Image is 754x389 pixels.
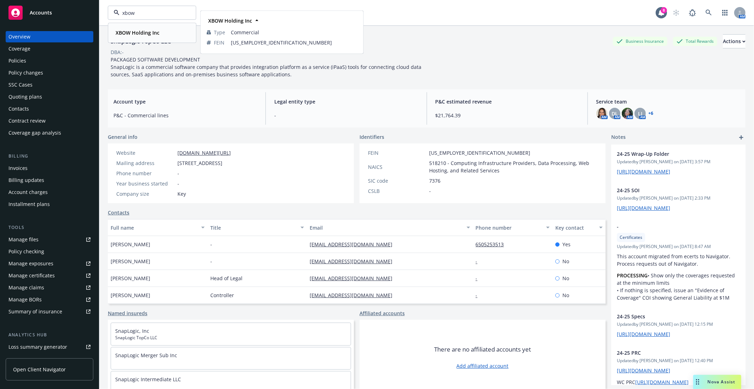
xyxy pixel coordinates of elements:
span: DL [612,110,618,117]
div: Billing [6,153,93,160]
button: Title [208,219,307,236]
div: Total Rewards [673,37,717,46]
span: 24-25 SOI [617,187,721,194]
span: Updated by [PERSON_NAME] on [DATE] 3:57 PM [617,159,740,165]
div: 24-25 SOIUpdatedby [PERSON_NAME] on [DATE] 2:33 PM[URL][DOMAIN_NAME] [611,181,746,217]
span: Controller [210,291,234,299]
span: [US_EMPLOYER_IDENTIFICATION_NUMBER] [429,149,530,157]
a: [EMAIL_ADDRESS][DOMAIN_NAME] [310,258,398,265]
span: Nova Assist [708,379,736,385]
a: SnapLogic Intermediate LLC [115,376,181,383]
div: Installment plans [8,199,50,210]
span: FEIN [214,39,224,46]
span: Legal entity type [274,98,418,105]
div: Mailing address [116,159,175,167]
a: [EMAIL_ADDRESS][DOMAIN_NAME] [310,292,398,299]
a: Quoting plans [6,91,93,102]
div: Title [210,224,297,231]
a: Policies [6,55,93,66]
div: Manage BORs [8,294,42,305]
span: 24-25 Wrap-Up Folder [617,150,721,158]
div: Coverage [8,43,30,54]
div: Quoting plans [8,91,42,102]
a: Account charges [6,187,93,198]
p: This account migrated from ecerts to Navigator. Process requests out of Navigator. [617,253,740,267]
span: [PERSON_NAME] [111,241,150,248]
div: Loss summary generator [8,341,67,353]
img: photo [622,108,633,119]
a: Named insureds [108,310,147,317]
a: Contacts [6,103,93,114]
a: SnapLogic Merger Sub Inc [115,352,177,359]
span: Service team [596,98,740,105]
div: Website [116,149,175,157]
div: SSC Cases [8,79,33,90]
span: Head of Legal [210,275,242,282]
input: Filter by keyword [119,9,182,17]
span: [PERSON_NAME] [111,258,150,265]
div: Analytics hub [6,331,93,338]
span: Type [214,29,225,36]
p: • Show only the coverages requested at the minimum limits • If nothing is specified, issue an "Ev... [617,272,740,301]
a: [EMAIL_ADDRESS][DOMAIN_NAME] [310,275,398,282]
a: Policy changes [6,67,93,78]
span: No [562,291,569,299]
span: No [562,275,569,282]
div: Contract review [8,115,46,126]
span: Accounts [30,10,52,16]
a: Summary of insurance [6,306,93,317]
span: - [177,180,179,187]
div: CSLB [368,187,426,195]
a: Affiliated accounts [360,310,405,317]
div: Tools [6,224,93,231]
a: SSC Cases [6,79,93,90]
button: Key contact [553,219,606,236]
strong: XBOW Holding Inc [208,17,252,24]
a: Start snowing [669,6,683,20]
a: Search [702,6,716,20]
div: Drag to move [693,375,702,389]
a: SnapLogic, Inc [115,328,149,334]
span: Updated by [PERSON_NAME] on [DATE] 8:47 AM [617,243,740,250]
span: Updated by [PERSON_NAME] on [DATE] 12:40 PM [617,358,740,364]
div: Coverage gap analysis [8,127,61,138]
a: [URL][DOMAIN_NAME] [617,331,670,337]
span: Updated by [PERSON_NAME] on [DATE] 2:33 PM [617,195,740,201]
div: Overview [8,31,30,42]
div: 24-25 Wrap-Up FolderUpdatedby [PERSON_NAME] on [DATE] 3:57 PM[URL][DOMAIN_NAME] [611,145,746,181]
a: [URL][DOMAIN_NAME] [617,367,670,374]
div: Manage claims [8,282,44,293]
div: Business Insurance [613,37,667,46]
a: Contract review [6,115,93,126]
span: - [429,187,431,195]
a: [URL][DOMAIN_NAME] [617,168,670,175]
div: Manage files [8,234,39,245]
div: Manage exposures [8,258,53,269]
span: P&C - Commercial lines [113,112,257,119]
button: Email [307,219,473,236]
div: Invoices [8,163,28,174]
div: Phone number [116,170,175,177]
span: - [617,223,721,230]
div: Policy changes [8,67,43,78]
span: 7376 [429,177,440,184]
div: FEIN [368,149,426,157]
img: photo [596,108,608,119]
span: Yes [562,241,571,248]
a: [URL][DOMAIN_NAME] [617,205,670,211]
span: - [210,258,212,265]
div: Full name [111,224,197,231]
a: Invoices [6,163,93,174]
a: Switch app [718,6,732,20]
span: P&C estimated revenue [436,98,579,105]
a: Coverage [6,43,93,54]
span: - [210,241,212,248]
span: Updated by [PERSON_NAME] on [DATE] 12:15 PM [617,321,740,328]
span: 24-25 PRC [617,349,721,356]
span: Manage exposures [6,258,93,269]
div: NAICS [368,163,426,171]
a: Add affiliated account [457,362,509,370]
button: Full name [108,219,208,236]
a: 6505253513 [476,241,510,248]
div: Summary of insurance [8,306,62,317]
